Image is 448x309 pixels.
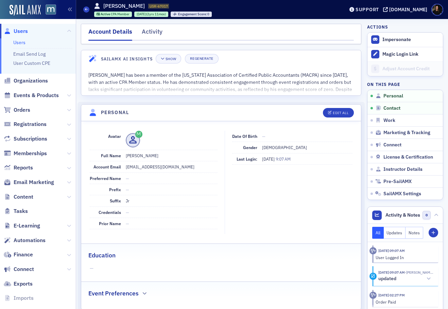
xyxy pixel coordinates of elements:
span: Orders [14,106,30,114]
a: Orders [4,106,30,114]
div: Engagement Score: 0 [171,12,212,17]
a: Reports [4,164,33,171]
div: Activity [142,27,162,40]
span: Finance [14,251,33,258]
span: Credentials [99,210,121,215]
time: 2/11/2025 09:07 AM [378,270,405,275]
span: Engagement Score : [178,12,208,16]
h4: On this page [367,81,443,87]
time: 2/11/2025 09:07 AM [378,248,405,253]
h4: SailAMX AI Insights [101,56,153,62]
time: 2/10/2025 02:27 PM [378,293,405,297]
img: SailAMX [46,4,56,15]
button: updated [378,275,433,283]
a: Adjust Account Credit [367,61,443,76]
button: Updates [384,227,406,239]
span: [DATE] [262,156,276,162]
a: E-Learning [4,222,40,230]
span: — [262,133,265,139]
span: Instructor Details [383,166,423,172]
span: 9:07 AM [276,156,291,162]
div: Activity [369,247,377,254]
div: Magic Login Link [382,51,440,57]
span: Last Login: [237,156,257,162]
div: (2yrs 11mos) [137,12,166,16]
span: CPA Member [111,12,130,16]
span: Exports [14,280,33,288]
span: — [90,265,353,272]
span: Work [383,117,395,124]
span: Connect [383,142,401,148]
a: Automations [4,237,46,244]
h2: Education [88,251,116,260]
a: Email Marketing [4,179,54,186]
span: Active [101,12,111,16]
h2: Event Preferences [88,289,139,298]
div: Update [369,273,377,280]
a: Imports [4,294,34,302]
button: Notes [406,227,423,239]
span: Subscriptions [14,135,47,143]
a: Finance [4,251,33,258]
span: Users [14,28,28,35]
div: Activity [369,292,377,299]
span: Memberships [14,150,47,157]
div: Show [166,57,176,61]
a: Exports [4,280,33,288]
a: User Custom CPE [13,60,50,66]
span: [DATE] [137,12,146,16]
h1: [PERSON_NAME] [103,2,145,10]
a: View Homepage [41,4,56,16]
dd: [DEMOGRAPHIC_DATA] [262,142,352,153]
a: Users [13,39,25,46]
span: Prefix [109,187,121,192]
span: — [126,221,129,226]
span: Connect [14,266,34,273]
button: Edit All [323,108,354,117]
span: — [126,176,129,181]
span: Activity & Notes [385,212,420,219]
dd: Jr [126,195,218,206]
span: Personal [383,93,403,99]
span: Avatar [108,133,121,139]
div: Account Details [88,27,132,41]
a: Events & Products [4,92,59,99]
a: Organizations [4,77,48,85]
span: Gender [243,145,257,150]
span: Contact [383,105,400,111]
h5: updated [378,276,396,282]
span: Profile [431,4,443,16]
a: Tasks [4,207,28,215]
span: Full Name [101,153,121,158]
button: Magic Login Link [367,47,443,61]
img: SailAMX [10,5,41,16]
a: Content [4,193,33,201]
button: Show [156,54,181,63]
span: USR-67017 [150,4,168,8]
span: SailAMX Settings [383,191,421,197]
span: Reports [14,164,33,171]
a: Users [4,28,28,35]
span: Content [14,193,33,201]
div: Support [356,6,379,13]
div: Active: Active: CPA Member [94,12,132,17]
div: Edit All [333,111,348,115]
a: Email Send Log [13,51,46,57]
span: Tasks [14,207,28,215]
dd: [PERSON_NAME] [126,150,218,161]
div: 2022-08-23 00:00:00 [134,12,168,17]
h4: Actions [367,24,388,30]
span: — [126,187,129,192]
span: 0 [423,211,431,219]
div: [DOMAIN_NAME] [389,6,427,13]
div: User Logged In [376,254,434,260]
span: E-Learning [14,222,40,230]
div: Adjust Account Credit [382,66,440,72]
h4: Personal [101,109,129,116]
button: Regenerate [185,54,219,63]
button: All [372,227,384,239]
span: Benjamin Dychala [405,270,433,275]
a: Connect [4,266,34,273]
span: Prior Name [99,221,121,226]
